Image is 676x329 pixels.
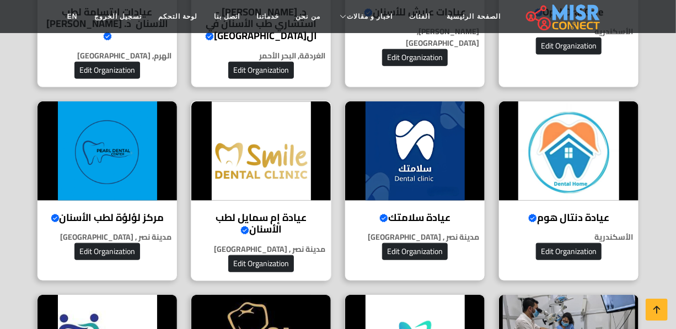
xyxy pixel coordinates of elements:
[205,32,214,41] svg: Verified account
[150,6,206,27] a: لوحة التحكم
[345,101,485,201] img: عيادة سلامتك
[353,212,476,224] h4: عيادة سلامتك
[382,243,448,260] button: Edit Organization
[30,101,184,281] a: مركز لؤلؤة لطب الأسنان مركز لؤلؤة لطب الأسنان مدينة نصر , [GEOGRAPHIC_DATA] Edit Organization
[206,6,248,27] a: اتصل بنا
[240,226,249,235] svg: Verified account
[103,32,112,41] svg: Verified account
[184,101,338,281] a: عيادة إم سمايل لطب الأسنان عيادة إم سمايل لطب الأسنان مدينة نصر , [GEOGRAPHIC_DATA] Edit Organiza...
[37,50,177,62] p: الهرم, [GEOGRAPHIC_DATA]
[382,49,448,66] button: Edit Organization
[191,50,331,62] p: الغردقة, البحر الأحمر
[228,62,294,79] button: Edit Organization
[347,12,393,21] span: اخبار و مقالات
[59,6,86,27] a: EN
[345,231,485,243] p: مدينة نصر , [GEOGRAPHIC_DATA]
[401,6,439,27] a: الفئات
[74,62,140,79] button: Edit Organization
[191,244,331,255] p: مدينة نصر , [GEOGRAPHIC_DATA]
[329,6,401,27] a: اخبار و مقالات
[528,214,537,223] svg: Verified account
[499,231,639,243] p: الأسكندرية
[200,6,323,42] h4: د. [PERSON_NAME] - استشاري طب الأسنان في ال[GEOGRAPHIC_DATA]
[37,231,177,243] p: مدينة نصر , [GEOGRAPHIC_DATA]
[439,6,509,27] a: الصفحة الرئيسية
[379,214,388,223] svg: Verified account
[200,212,323,235] h4: عيادة إم سمايل لطب الأسنان
[526,3,600,30] img: main.misr_connect
[228,255,294,272] button: Edit Organization
[46,212,169,224] h4: مركز لؤلؤة لطب الأسنان
[86,6,150,27] a: تسجيل الخروج
[536,243,602,260] button: Edit Organization
[74,243,140,260] button: Edit Organization
[507,212,630,224] h4: عيادة دنتال هوم
[249,6,288,27] a: خدماتنا
[37,101,177,201] img: مركز لؤلؤة لطب الأسنان
[191,101,331,201] img: عيادة إم سمايل لطب الأسنان
[345,26,485,49] p: [PERSON_NAME], [GEOGRAPHIC_DATA]
[499,101,639,201] img: عيادة دنتال هوم
[536,37,602,55] button: Edit Organization
[288,6,329,27] a: من نحن
[338,101,492,281] a: عيادة سلامتك عيادة سلامتك مدينة نصر , [GEOGRAPHIC_DATA] Edit Organization
[51,214,60,223] svg: Verified account
[492,101,646,281] a: عيادة دنتال هوم عيادة دنتال هوم الأسكندرية Edit Organization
